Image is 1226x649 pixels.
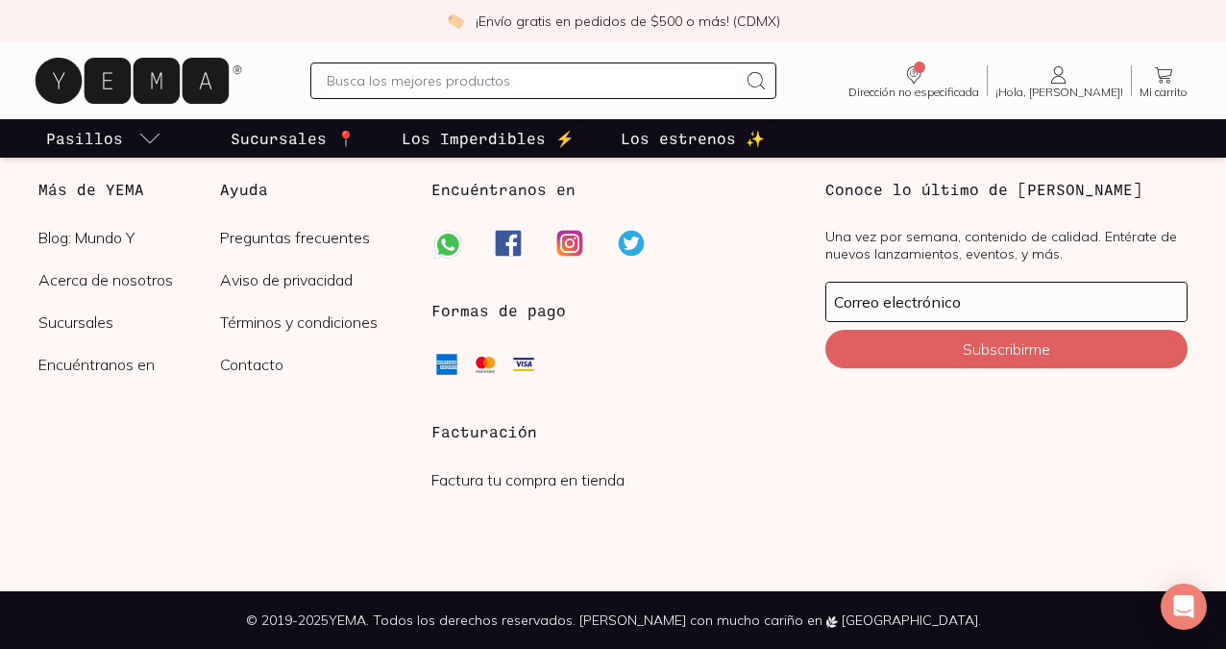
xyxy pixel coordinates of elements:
h3: Encuéntranos en [431,178,576,201]
p: Sucursales 📍 [231,127,356,150]
a: Factura tu compra en tienda [431,470,625,489]
p: Una vez por semana, contenido de calidad. Entérate de nuevos lanzamientos, eventos, y más. [825,228,1188,262]
p: ¡Envío gratis en pedidos de $500 o más! (CDMX) [476,12,780,31]
h3: Más de YEMA [38,178,220,201]
h3: Ayuda [220,178,402,201]
a: Preguntas frecuentes [220,228,402,247]
a: Dirección no especificada [841,63,987,98]
a: pasillo-todos-link [42,119,165,158]
span: Mi carrito [1140,87,1188,98]
a: Aviso de privacidad [220,270,402,289]
a: Sucursales [38,312,220,332]
input: mimail@gmail.com [826,283,1187,321]
p: Los estrenos ✨ [621,127,765,150]
span: ¡Hola, [PERSON_NAME]! [995,87,1123,98]
a: Contacto [220,355,402,374]
a: Blog: Mundo Y [38,228,220,247]
a: Sucursales 📍 [227,119,359,158]
span: Dirección no especificada [848,87,979,98]
button: Subscribirme [825,330,1188,368]
p: Pasillos [46,127,123,150]
span: [PERSON_NAME] con mucho cariño en [GEOGRAPHIC_DATA]. [579,612,981,629]
a: Acerca de nosotros [38,270,220,289]
img: check [447,12,464,30]
h3: Conoce lo último de [PERSON_NAME] [825,178,1188,201]
h3: Facturación [431,420,794,443]
div: Open Intercom Messenger [1161,584,1207,630]
a: Los Imperdibles ⚡️ [398,119,578,158]
a: Encuéntranos en [38,355,220,374]
p: Los Imperdibles ⚡️ [402,127,575,150]
a: ¡Hola, [PERSON_NAME]! [988,63,1131,98]
a: Los estrenos ✨ [617,119,769,158]
a: Términos y condiciones [220,312,402,332]
input: Busca los mejores productos [327,69,737,92]
a: Mi carrito [1132,63,1195,98]
h3: Formas de pago [431,299,566,322]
